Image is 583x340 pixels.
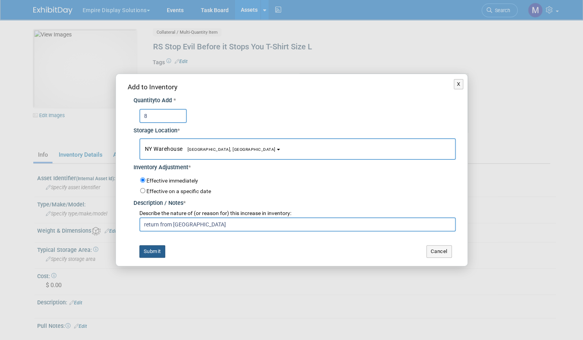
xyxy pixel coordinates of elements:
[139,245,165,258] button: Submit
[183,147,276,152] span: [GEOGRAPHIC_DATA], [GEOGRAPHIC_DATA]
[139,210,291,216] span: Describe the nature of (or reason for) this increase in inventory:
[134,123,456,135] div: Storage Location
[145,146,276,152] span: NY Warehouse
[426,245,452,258] button: Cancel
[146,188,211,194] label: Effective on a specific date
[134,160,456,172] div: Inventory Adjustment
[454,79,464,89] button: X
[139,138,456,160] button: NY Warehouse[GEOGRAPHIC_DATA], [GEOGRAPHIC_DATA]
[146,177,198,185] label: Effective immediately
[134,97,456,105] div: Quantity
[155,97,172,104] span: to Add
[134,195,456,208] div: Description / Notes
[128,83,177,91] span: Add to Inventory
